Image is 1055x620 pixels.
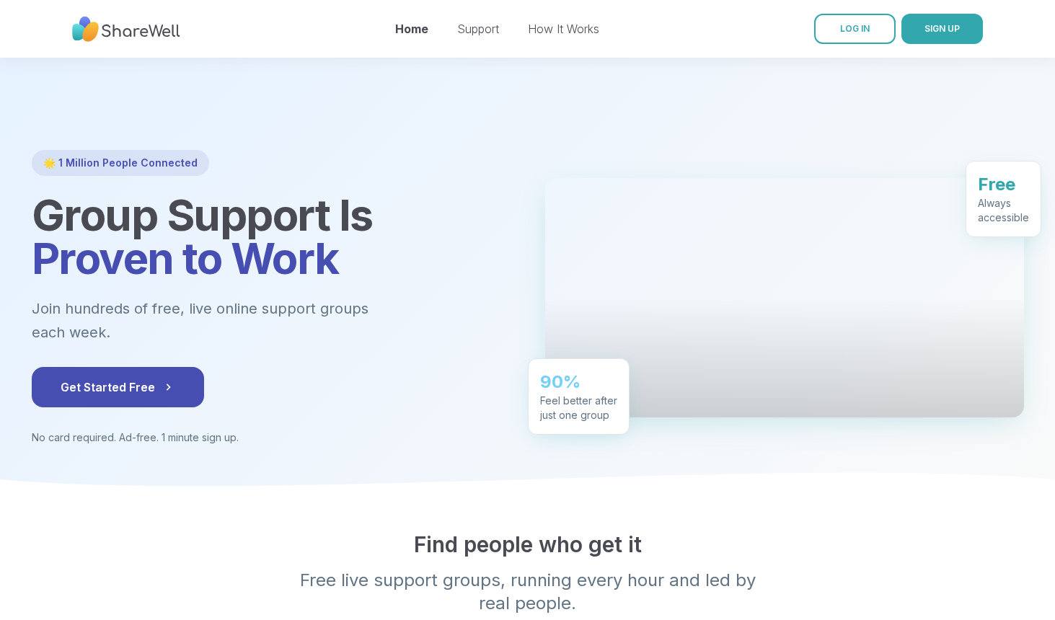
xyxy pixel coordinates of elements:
[814,14,896,44] a: LOG IN
[251,569,805,615] p: Free live support groups, running every hour and led by real people.
[978,172,1029,195] div: Free
[32,430,511,445] p: No card required. Ad-free. 1 minute sign up.
[840,23,870,34] span: LOG IN
[924,23,960,34] span: SIGN UP
[32,531,1024,557] h2: Find people who get it
[32,150,209,176] div: 🌟 1 Million People Connected
[901,14,983,44] button: SIGN UP
[32,297,447,344] p: Join hundreds of free, live online support groups each week.
[540,393,617,422] div: Feel better after just one group
[540,370,617,393] div: 90%
[61,378,175,396] span: Get Started Free
[32,193,511,280] h1: Group Support Is
[32,232,339,284] span: Proven to Work
[72,9,180,49] img: ShareWell Nav Logo
[32,367,204,407] button: Get Started Free
[528,22,599,36] a: How It Works
[978,195,1029,224] div: Always accessible
[395,22,428,36] a: Home
[457,22,499,36] a: Support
